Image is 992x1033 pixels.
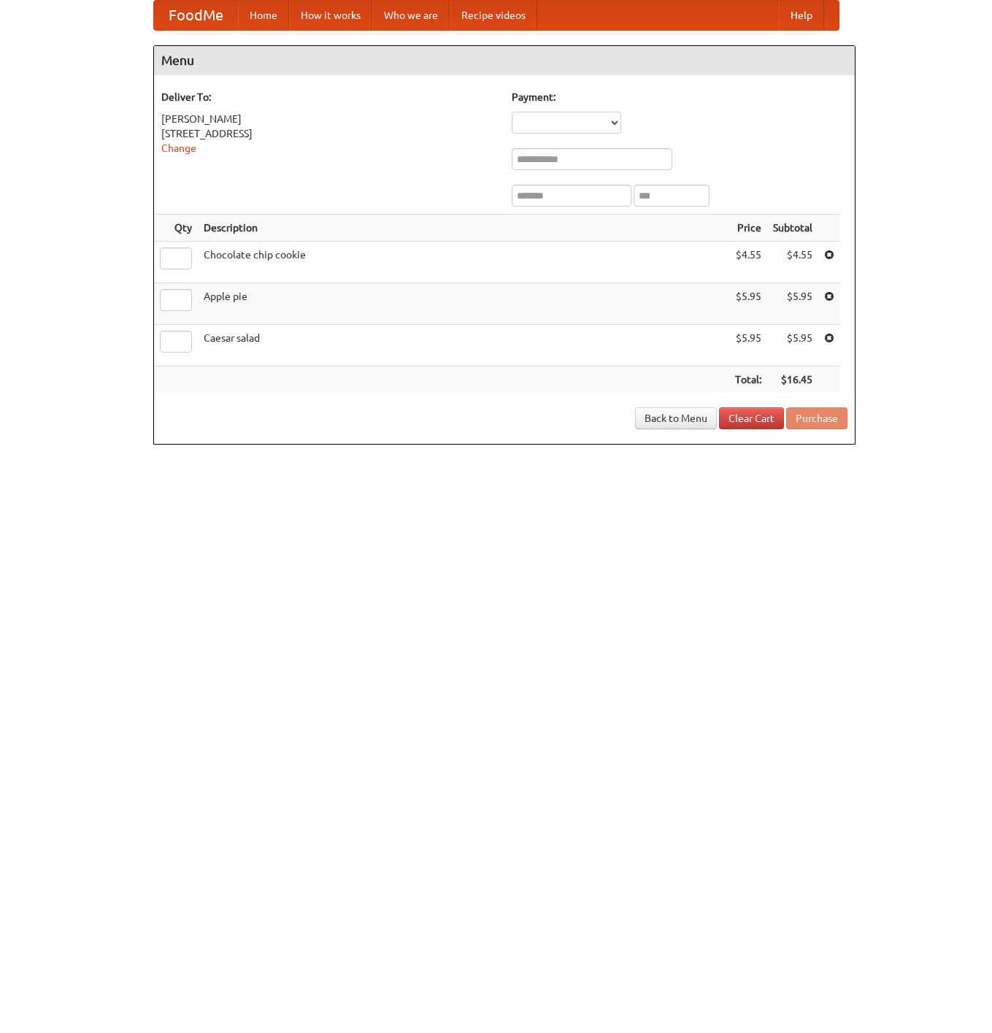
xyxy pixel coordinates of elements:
[767,366,818,393] th: $16.45
[729,215,767,242] th: Price
[372,1,450,30] a: Who we are
[154,1,238,30] a: FoodMe
[767,215,818,242] th: Subtotal
[161,126,497,141] div: [STREET_ADDRESS]
[450,1,537,30] a: Recipe videos
[289,1,372,30] a: How it works
[198,215,729,242] th: Description
[719,407,784,429] a: Clear Cart
[729,325,767,366] td: $5.95
[161,142,196,154] a: Change
[198,242,729,283] td: Chocolate chip cookie
[161,112,497,126] div: [PERSON_NAME]
[512,90,847,104] h5: Payment:
[154,46,855,75] h4: Menu
[198,283,729,325] td: Apple pie
[786,407,847,429] button: Purchase
[161,90,497,104] h5: Deliver To:
[729,283,767,325] td: $5.95
[779,1,824,30] a: Help
[729,242,767,283] td: $4.55
[238,1,289,30] a: Home
[198,325,729,366] td: Caesar salad
[729,366,767,393] th: Total:
[767,325,818,366] td: $5.95
[767,283,818,325] td: $5.95
[767,242,818,283] td: $4.55
[154,215,198,242] th: Qty
[635,407,717,429] a: Back to Menu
